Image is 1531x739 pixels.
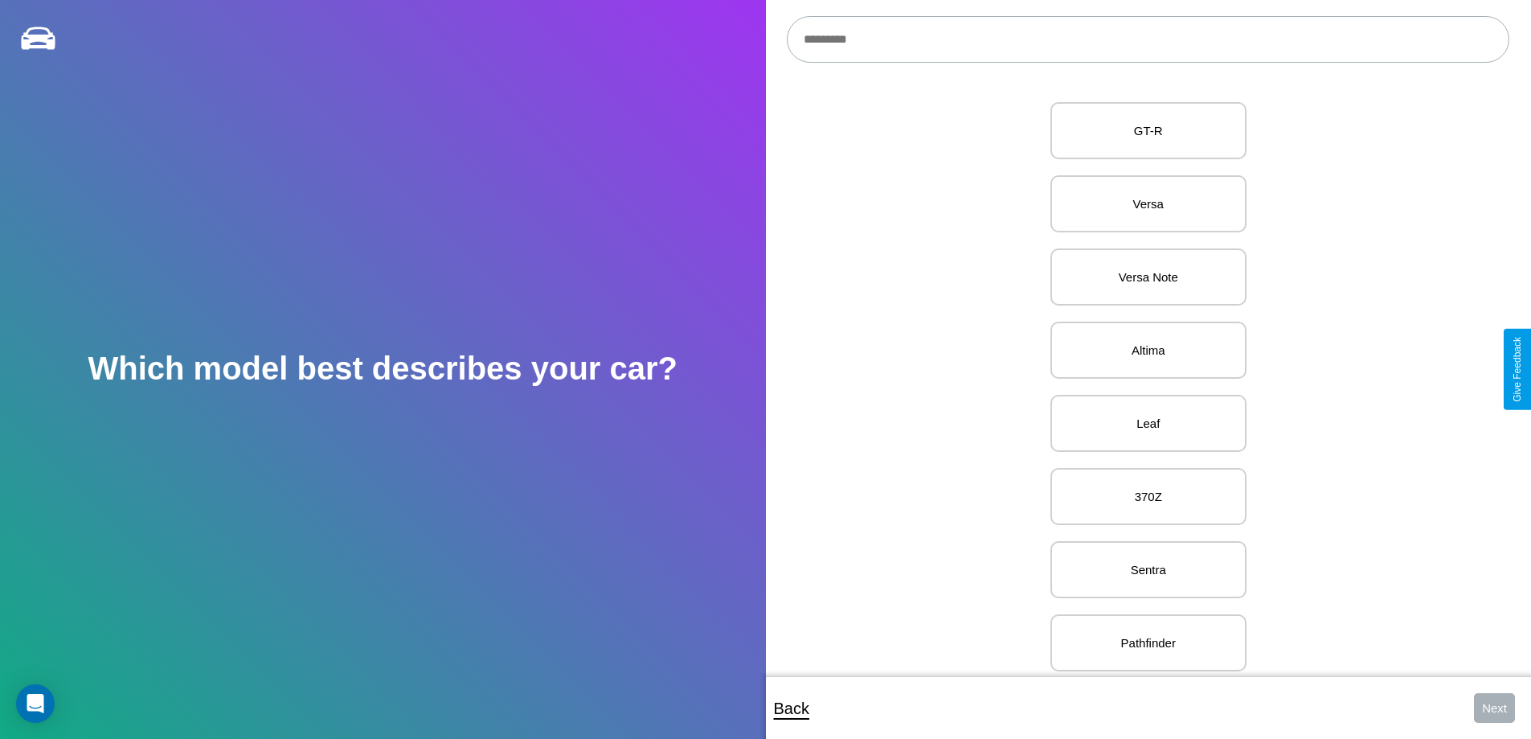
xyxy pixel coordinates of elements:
[1474,693,1515,723] button: Next
[88,351,677,387] h2: Which model best describes your car?
[1068,339,1229,361] p: Altima
[1068,559,1229,581] p: Sentra
[16,684,55,723] div: Open Intercom Messenger
[774,694,809,723] p: Back
[1068,486,1229,507] p: 370Z
[1068,413,1229,434] p: Leaf
[1068,632,1229,654] p: Pathfinder
[1512,337,1523,402] div: Give Feedback
[1068,193,1229,215] p: Versa
[1068,266,1229,288] p: Versa Note
[1068,120,1229,142] p: GT-R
